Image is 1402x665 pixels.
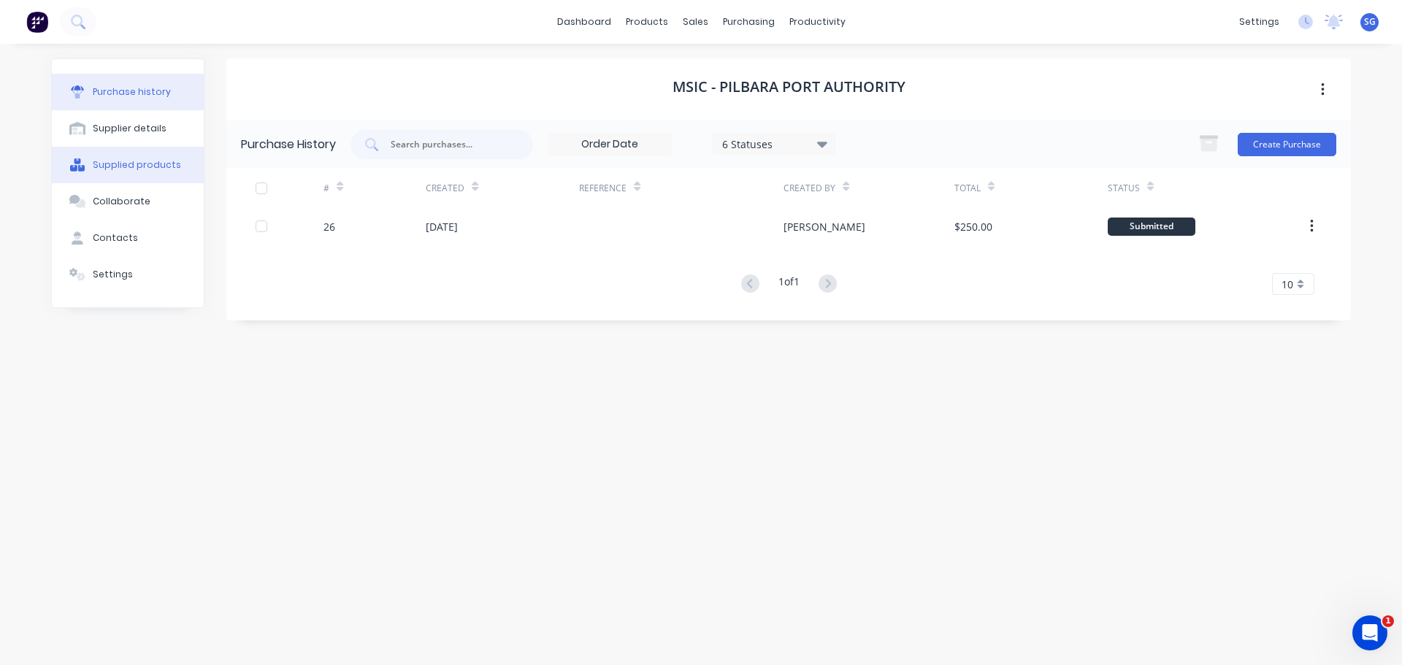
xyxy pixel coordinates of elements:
div: purchasing [716,11,782,33]
div: Reference [579,182,627,195]
div: settings [1232,11,1287,33]
div: 1 of 1 [778,274,800,295]
span: 1 [1382,615,1394,627]
div: Purchase history [93,85,171,99]
div: Status [1108,182,1140,195]
div: Settings [93,268,133,281]
div: $250.00 [954,219,992,234]
div: Total [954,182,981,195]
div: 26 [323,219,335,234]
div: [DATE] [426,219,458,234]
div: 6 Statuses [722,136,827,151]
button: Purchase history [52,74,204,110]
input: Order Date [548,134,671,155]
div: Collaborate [93,195,150,208]
iframe: Intercom live chat [1352,615,1387,650]
button: Contacts [52,220,204,256]
img: Factory [26,11,48,33]
div: Purchase History [241,136,336,153]
div: sales [675,11,716,33]
button: Collaborate [52,183,204,220]
div: Submitted [1108,218,1195,236]
button: Supplied products [52,147,204,183]
div: products [618,11,675,33]
div: Supplied products [93,158,181,172]
button: Settings [52,256,204,293]
div: # [323,182,329,195]
span: 10 [1282,277,1293,292]
button: Supplier details [52,110,204,147]
div: [PERSON_NAME] [784,219,865,234]
div: Created [426,182,464,195]
h1: MSIC - Pilbara Port Authority [673,78,905,96]
div: Created By [784,182,835,195]
span: SG [1364,15,1376,28]
div: productivity [782,11,853,33]
div: Contacts [93,231,138,245]
input: Search purchases... [389,137,510,152]
a: dashboard [550,11,618,33]
div: Supplier details [93,122,166,135]
button: Create Purchase [1238,133,1336,156]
